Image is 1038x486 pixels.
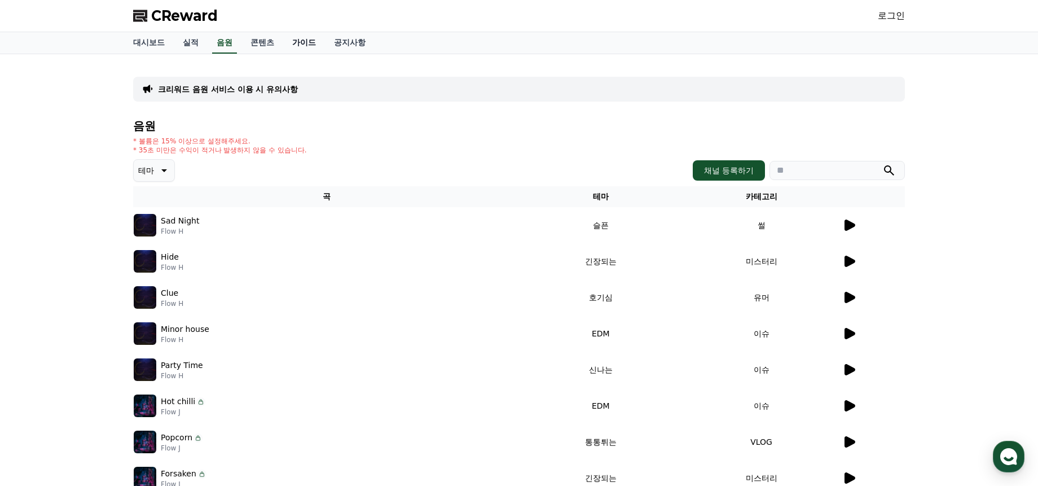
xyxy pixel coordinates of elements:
[241,32,283,54] a: 콘텐츠
[681,424,842,460] td: VLOG
[161,360,203,371] p: Party Time
[161,371,203,380] p: Flow H
[161,444,203,453] p: Flow J
[161,251,179,263] p: Hide
[134,322,156,345] img: music
[520,279,681,316] td: 호기심
[161,432,192,444] p: Popcorn
[36,375,42,384] span: 홈
[520,316,681,352] td: EDM
[681,243,842,279] td: 미스터리
[161,263,183,272] p: Flow H
[693,160,765,181] button: 채널 등록하기
[161,299,183,308] p: Flow H
[161,287,178,299] p: Clue
[520,207,681,243] td: 슬픈
[161,335,209,344] p: Flow H
[103,375,117,384] span: 대화
[325,32,375,54] a: 공지사항
[151,7,218,25] span: CReward
[161,215,199,227] p: Sad Night
[133,7,218,25] a: CReward
[681,186,842,207] th: 카테고리
[134,214,156,237] img: music
[520,424,681,460] td: 통통튀는
[133,146,307,155] p: * 35초 미만은 수익이 적거나 발생하지 않을 수 있습니다.
[161,323,209,335] p: Minor house
[134,395,156,417] img: music
[134,358,156,381] img: music
[681,388,842,424] td: 이슈
[134,250,156,273] img: music
[161,408,205,417] p: Flow J
[681,279,842,316] td: 유머
[681,207,842,243] td: 썰
[134,286,156,309] img: music
[174,375,188,384] span: 설정
[134,431,156,453] img: music
[681,316,842,352] td: 이슈
[133,186,520,207] th: 곡
[520,243,681,279] td: 긴장되는
[158,84,298,95] a: 크리워드 음원 서비스 이용 시 유의사항
[138,163,154,178] p: 테마
[283,32,325,54] a: 가이드
[161,468,196,480] p: Forsaken
[133,159,175,182] button: 테마
[161,396,195,408] p: Hot chilli
[174,32,208,54] a: 실적
[520,186,681,207] th: 테마
[681,352,842,388] td: 이슈
[520,352,681,388] td: 신나는
[878,9,905,23] a: 로그인
[520,388,681,424] td: EDM
[74,358,146,386] a: 대화
[161,227,199,236] p: Flow H
[3,358,74,386] a: 홈
[124,32,174,54] a: 대시보드
[146,358,217,386] a: 설정
[133,137,307,146] p: * 볼륨은 15% 이상으로 설정해주세요.
[133,120,905,132] h4: 음원
[212,32,237,54] a: 음원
